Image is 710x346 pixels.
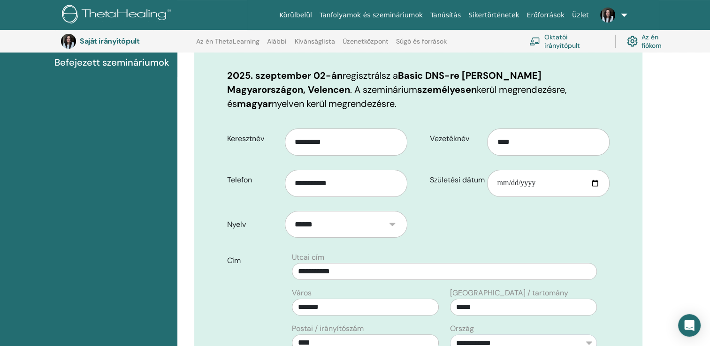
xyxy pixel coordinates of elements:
[316,7,427,24] a: Tanfolyamok és szemináriumok
[465,7,523,24] a: Sikertörténetek
[61,34,76,49] img: default.jpg
[450,287,568,299] label: [GEOGRAPHIC_DATA] / tartomány
[529,37,540,45] img: chalkboard-teacher.svg
[343,38,389,53] a: Üzenetközpont
[292,252,324,263] label: Utcai cím
[267,38,287,53] a: Alábbi
[292,287,312,299] label: Város
[220,252,286,270] label: Cím
[396,38,447,53] a: Súgó és források
[423,171,488,189] label: Születési dátum
[227,68,610,111] p: regisztrálsz a . A szeminárium kerül megrendezésre, és nyelven kerül megrendezésre.
[220,171,285,189] label: Telefon
[292,323,364,334] label: Postai / irányítószám
[627,31,679,52] a: Az én fiókom
[450,323,474,334] label: Ország
[529,31,603,52] a: Oktatói irányítópult
[295,38,335,53] a: Kívánságlista
[523,7,568,24] a: Erőforrások
[220,216,285,233] label: Nyelv
[600,8,615,23] img: default.jpg
[220,130,285,148] label: Keresztnév
[417,83,477,96] b: személyesen
[568,7,593,24] a: Üzlet
[227,83,350,96] b: Magyarországon, Velencen
[275,7,316,24] a: Körülbelül
[627,33,638,49] img: cog.svg
[227,69,343,82] b: 2025. szeptember 02-án
[678,314,701,337] div: Nyissa meg az Intercom Messengert
[62,5,174,26] img: logo.png
[80,37,174,45] h3: Saját irányítópult
[398,69,542,82] b: Basic DNS-re [PERSON_NAME]
[423,130,488,148] label: Vezetéknév
[54,55,169,69] span: Befejezett szemináriumok
[427,7,465,24] a: Tanúsítás
[196,38,260,53] a: Az én ThetaLearning
[544,33,603,50] font: Oktatói irányítópult
[641,33,679,50] font: Az én fiókom
[237,98,272,110] b: magyar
